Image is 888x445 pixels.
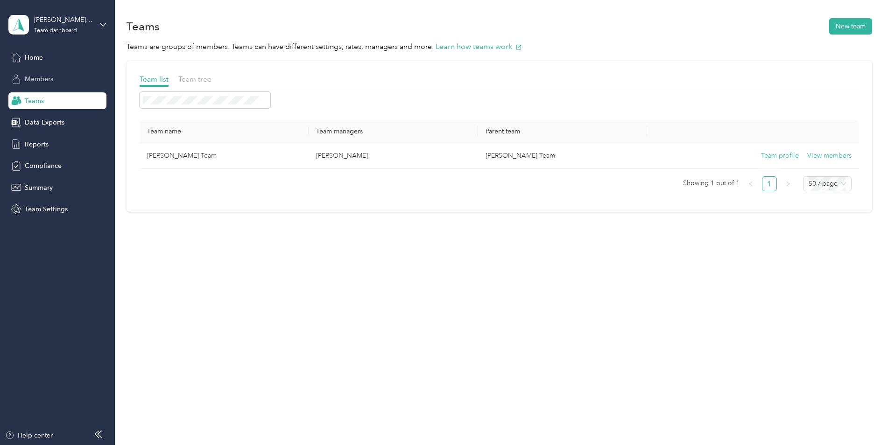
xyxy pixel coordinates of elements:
[785,181,791,187] span: right
[25,204,68,214] span: Team Settings
[683,176,740,190] span: Showing 1 out of 1
[25,118,64,127] span: Data Exports
[25,74,53,84] span: Members
[140,120,309,143] th: Team name
[127,21,160,31] h1: Teams
[316,151,471,161] p: [PERSON_NAME]
[34,15,92,25] div: [PERSON_NAME] Team
[748,181,754,187] span: left
[743,176,758,191] li: Previous Page
[743,176,758,191] button: left
[807,151,852,161] button: View members
[127,41,872,53] p: Teams are groups of members. Teams can have different settings, rates, managers and more.
[781,176,796,191] button: right
[829,18,872,35] button: New team
[25,183,53,193] span: Summary
[803,176,852,191] div: Page Size
[436,41,522,53] button: Learn how teams work
[25,139,49,149] span: Reports
[478,120,648,143] th: Parent team
[761,151,799,161] button: Team profile
[25,53,43,63] span: Home
[34,28,77,34] div: Team dashboard
[478,143,648,169] td: Jeff Woolsey Team
[809,177,846,191] span: 50 / page
[762,177,776,191] a: 1
[836,393,888,445] iframe: Everlance-gr Chat Button Frame
[140,143,309,169] td: Marco Alvarez's Team
[762,176,777,191] li: 1
[178,75,211,83] span: Team tree
[25,161,62,171] span: Compliance
[309,120,478,143] th: Team managers
[5,431,53,440] button: Help center
[781,176,796,191] li: Next Page
[25,96,44,106] span: Teams
[140,75,169,83] span: Team list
